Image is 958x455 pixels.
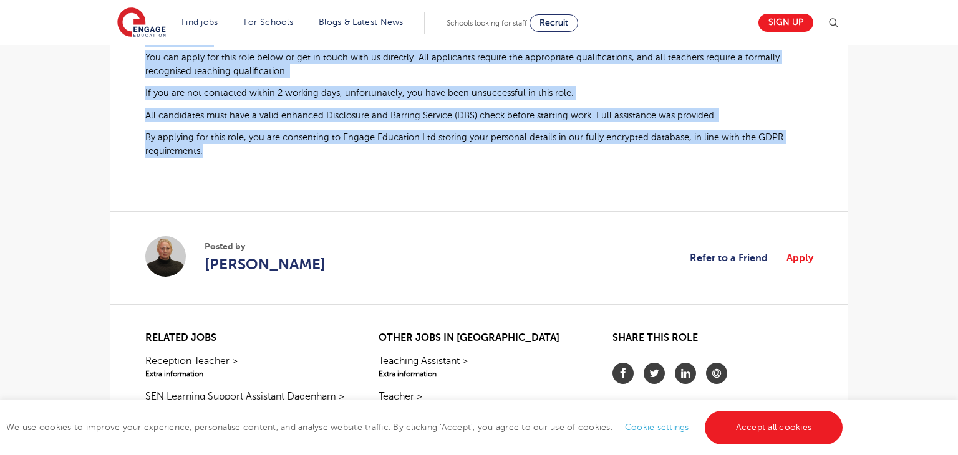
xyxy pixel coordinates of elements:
a: Blogs & Latest News [319,17,404,27]
span: We use cookies to improve your experience, personalise content, and analyse website traffic. By c... [6,423,846,432]
a: Refer to a Friend [690,250,778,266]
a: Accept all cookies [705,411,843,444]
a: Teaching Assistant >Extra information [379,353,579,380]
span: Posted by [205,240,326,253]
h2: Other jobs in [GEOGRAPHIC_DATA] [379,332,579,344]
span: Schools looking for staff [447,19,527,27]
a: Recruit [530,14,578,32]
span: Recruit [539,18,568,27]
a: SEN Learning Support Assistant Dagenham >Extra information [145,389,346,415]
span: By applying for this role, you are consenting to Engage Education Ltd storing your personal detai... [145,132,783,156]
span: All candidates must have a valid enhanced Disclosure and Barring Service (DBS) check before start... [145,110,717,120]
span: If you are not contacted within 2 working days, unfortunately, you have been unsuccessful in this... [145,88,574,98]
span: Extra information [379,368,579,380]
a: Find jobs [181,17,218,27]
a: Sign up [758,14,813,32]
a: Cookie settings [625,423,689,432]
a: Teacher >Extra information [379,389,579,415]
span: Extra information [145,368,346,380]
span: You can apply for this role below or get in touch with us directly. All applicants require the ap... [145,52,780,76]
a: For Schools [244,17,293,27]
h2: Share this role [612,332,813,350]
a: Reception Teacher >Extra information [145,353,346,380]
a: [PERSON_NAME] [205,253,326,275]
h2: Related jobs [145,332,346,344]
a: Apply [786,250,813,266]
img: Engage Education [117,7,166,39]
